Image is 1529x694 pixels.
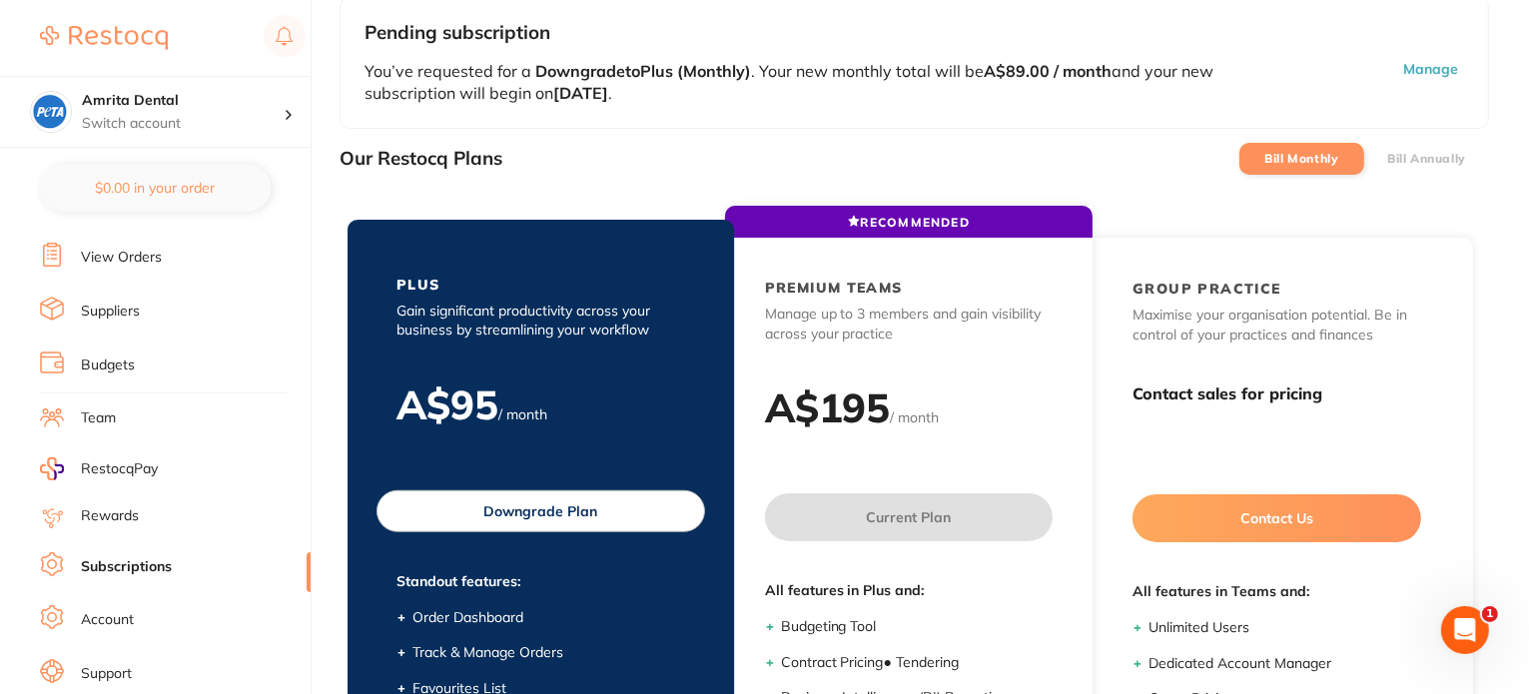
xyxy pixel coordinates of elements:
span: 1 [1482,606,1498,622]
a: Restocq Logo [40,15,168,61]
a: Support [81,664,132,684]
span: / month [891,408,940,426]
li: Contract Pricing ● Tendering [781,653,1054,673]
a: Budgets [81,355,135,375]
p: Manage up to 3 members and gain visibility across your practice [765,305,1054,344]
a: Account [81,610,134,630]
h3: Contact sales for pricing [1133,384,1421,403]
b: A$89.00 / month [984,61,1112,81]
span: RECOMMENDED [848,215,970,230]
a: Suppliers [81,302,140,322]
button: Current Plan [765,493,1054,541]
li: Order Dashboard [412,608,685,628]
a: Subscriptions [81,557,172,577]
h2: A$ 195 [765,382,891,432]
span: RestocqPay [81,459,158,479]
a: Rewards [81,506,139,526]
h3: Our Restocq Plans [340,148,502,170]
img: Amrita Dental [31,92,71,132]
button: Downgrade Plan [377,490,705,532]
h2: GROUP PRACTICE [1133,280,1281,298]
span: All features in Teams and: [1133,582,1421,602]
span: / month [498,405,547,423]
a: View Orders [81,248,162,268]
b: Downgrade to Plus (Monthly) [531,61,751,81]
li: Budgeting Tool [781,617,1054,637]
a: Team [81,408,116,428]
a: RestocqPay [40,457,158,480]
p: Switch account [82,114,284,134]
li: Dedicated Account Manager [1148,654,1421,674]
img: RestocqPay [40,457,64,480]
h2: A$ 95 [396,379,498,429]
li: Unlimited Users [1148,618,1421,638]
button: Contact Us [1133,494,1421,542]
span: Standout features: [396,572,685,592]
img: Restocq Logo [40,26,168,50]
p: Maximise your organisation potential. Be in control of your practices and finances [1133,306,1421,345]
h2: PLUS [396,276,440,294]
li: Track & Manage Orders [412,643,685,663]
h4: Amrita Dental [82,91,284,111]
p: You’ve requested for a . Your new monthly total will be and your new subscription will begin on . [365,60,1284,105]
iframe: Intercom live chat [1441,606,1489,654]
b: [DATE] [553,83,608,103]
h2: PREMIUM TEAMS [765,279,903,297]
label: Bill Annually [1387,152,1466,166]
h3: Pending subscription [365,22,1464,44]
button: Manage [1284,60,1464,105]
p: Gain significant productivity across your business by streamlining your workflow [396,302,685,341]
label: Bill Monthly [1264,152,1338,166]
span: All features in Plus and: [765,581,1054,601]
button: $0.00 in your order [40,164,271,212]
